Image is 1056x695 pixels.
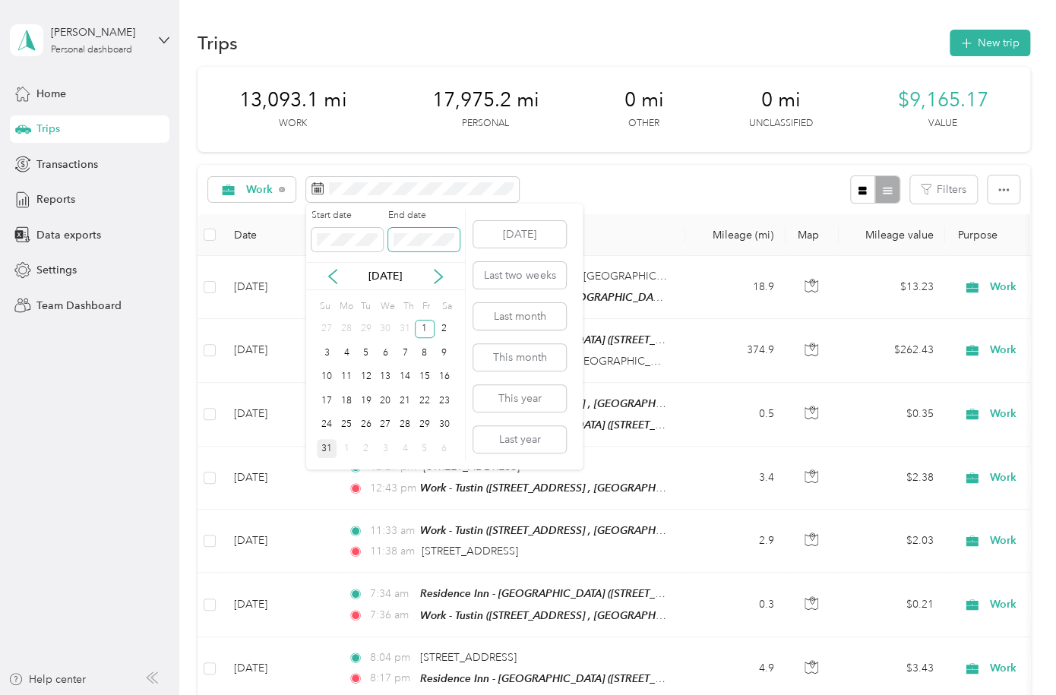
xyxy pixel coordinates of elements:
[435,343,454,362] div: 9
[420,291,783,304] span: Home ([STREET_ADDRESS] , [GEOGRAPHIC_DATA], [GEOGRAPHIC_DATA])
[375,391,395,410] div: 20
[435,439,454,458] div: 6
[473,344,566,371] button: This month
[928,117,957,131] p: Value
[317,320,337,339] div: 27
[839,510,945,573] td: $2.03
[222,214,336,256] th: Date
[356,320,376,339] div: 29
[36,191,75,207] span: Reports
[473,385,566,412] button: This year
[415,320,435,339] div: 1
[370,670,413,687] span: 8:17 pm
[748,117,812,131] p: Unclassified
[353,268,417,284] p: [DATE]
[317,391,337,410] div: 17
[222,256,336,319] td: [DATE]
[420,355,895,368] span: CA 99, [GEOGRAPHIC_DATA], [GEOGRAPHIC_DATA], [US_STATE], 95215, [GEOGRAPHIC_DATA]
[420,482,816,494] span: Work - Tustin ([STREET_ADDRESS] , [GEOGRAPHIC_DATA], [GEOGRAPHIC_DATA])
[435,415,454,434] div: 30
[375,343,395,362] div: 6
[685,319,786,382] td: 374.9
[839,214,945,256] th: Mileage value
[395,391,415,410] div: 21
[375,368,395,387] div: 13
[439,295,454,317] div: Sa
[311,209,383,223] label: Start date
[435,391,454,410] div: 23
[317,439,337,458] div: 31
[395,343,415,362] div: 7
[370,523,413,539] span: 11:33 am
[337,439,356,458] div: 1
[337,391,356,410] div: 18
[222,573,336,637] td: [DATE]
[839,573,945,637] td: $0.21
[36,121,60,137] span: Trips
[279,117,307,131] p: Work
[839,319,945,382] td: $262.43
[786,214,839,256] th: Map
[415,368,435,387] div: 15
[400,295,415,317] div: Th
[950,30,1030,56] button: New trip
[356,415,376,434] div: 26
[473,221,566,248] button: [DATE]
[415,439,435,458] div: 5
[473,426,566,453] button: Last year
[356,439,376,458] div: 2
[337,320,356,339] div: 28
[222,383,336,447] td: [DATE]
[375,439,395,458] div: 3
[839,383,945,447] td: $0.35
[246,185,273,195] span: Work
[356,368,376,387] div: 12
[420,524,816,537] span: Work - Tustin ([STREET_ADDRESS] , [GEOGRAPHIC_DATA], [GEOGRAPHIC_DATA])
[685,447,786,510] td: 3.4
[395,439,415,458] div: 4
[420,651,517,664] span: [STREET_ADDRESS]
[317,343,337,362] div: 3
[395,368,415,387] div: 14
[685,214,786,256] th: Mileage (mi)
[910,175,977,204] button: Filters
[198,35,238,51] h1: Trips
[415,343,435,362] div: 8
[36,227,101,243] span: Data exports
[685,256,786,319] td: 18.9
[222,510,336,573] td: [DATE]
[685,573,786,637] td: 0.3
[337,295,353,317] div: Mo
[375,415,395,434] div: 27
[337,343,356,362] div: 4
[317,295,331,317] div: Su
[897,88,988,112] span: $9,165.17
[239,88,346,112] span: 13,093.1 mi
[395,320,415,339] div: 31
[395,415,415,434] div: 28
[420,270,808,283] span: CA-99 N, [GEOGRAPHIC_DATA], [GEOGRAPHIC_DATA], [GEOGRAPHIC_DATA]
[839,256,945,319] td: $13.23
[462,117,509,131] p: Personal
[420,672,710,685] span: Residence Inn - [GEOGRAPHIC_DATA] ([STREET_ADDRESS])
[317,415,337,434] div: 24
[356,343,376,362] div: 5
[337,415,356,434] div: 25
[8,671,86,687] button: Help center
[624,88,663,112] span: 0 mi
[222,319,336,382] td: [DATE]
[435,368,454,387] div: 16
[370,480,413,497] span: 12:43 pm
[415,391,435,410] div: 22
[423,460,520,473] span: [STREET_ADDRESS]
[370,607,413,624] span: 7:36 am
[370,649,413,666] span: 8:04 pm
[222,447,336,510] td: [DATE]
[36,156,98,172] span: Transactions
[415,415,435,434] div: 29
[420,397,816,410] span: Work - Tustin ([STREET_ADDRESS] , [GEOGRAPHIC_DATA], [GEOGRAPHIC_DATA])
[839,447,945,510] td: $2.38
[473,262,566,289] button: Last two weeks
[628,117,659,131] p: Other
